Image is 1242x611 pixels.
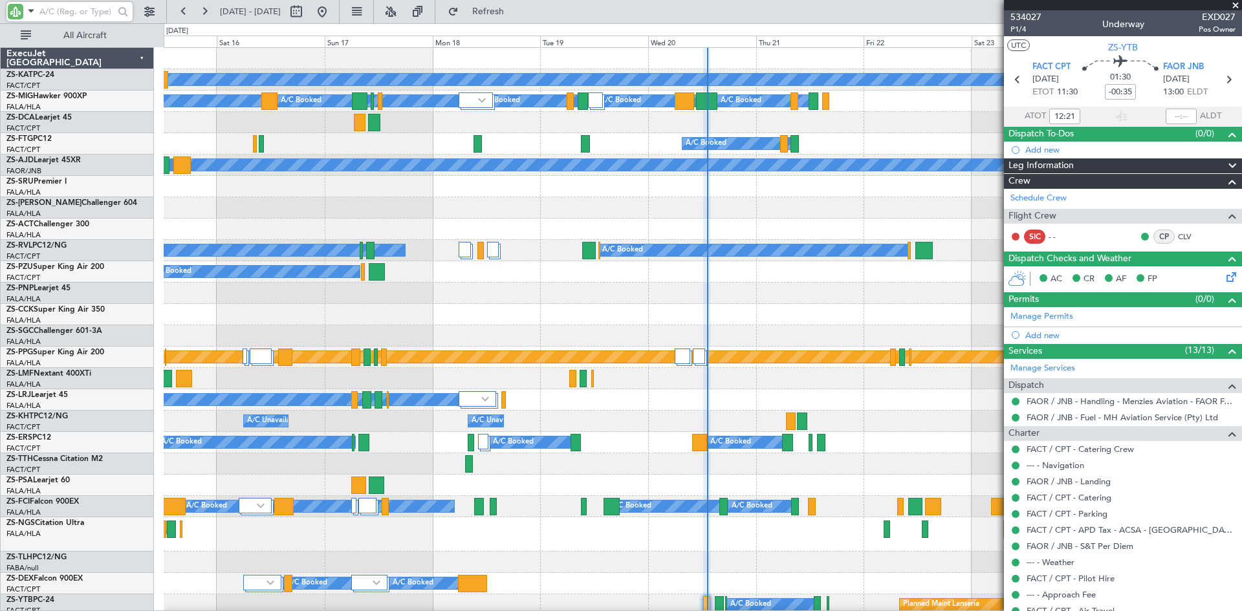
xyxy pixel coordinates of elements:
[6,508,41,517] a: FALA/HLA
[6,71,54,79] a: ZS-KATPC-24
[6,391,31,399] span: ZS-LRJ
[864,36,972,47] div: Fri 22
[1027,492,1111,503] a: FACT / CPT - Catering
[1027,508,1107,519] a: FACT / CPT - Parking
[217,36,325,47] div: Sat 16
[393,573,433,593] div: A/C Booked
[220,6,281,17] span: [DATE] - [DATE]
[6,102,41,112] a: FALA/HLA
[6,284,71,292] a: ZS-PNPLearjet 45
[1166,109,1197,124] input: --:--
[493,433,534,452] div: A/C Booked
[6,135,52,143] a: ZS-FTGPC12
[972,36,1080,47] div: Sat 23
[1200,110,1221,123] span: ALDT
[1084,273,1095,286] span: CR
[6,252,40,261] a: FACT/CPT
[1032,86,1054,99] span: ETOT
[1027,573,1115,584] a: FACT / CPT - Pilot Hire
[6,596,33,604] span: ZS-YTB
[6,156,81,164] a: ZS-AJDLearjet 45XR
[6,114,35,122] span: ZS-DCA
[325,36,433,47] div: Sun 17
[1178,231,1207,242] a: CLV
[6,422,40,432] a: FACT/CPT
[6,242,67,250] a: ZS-RVLPC12/NG
[721,91,761,111] div: A/C Booked
[6,284,34,292] span: ZS-PNP
[14,25,140,46] button: All Aircraft
[6,178,67,186] a: ZS-SRUPremier I
[1163,61,1204,74] span: FAOR JNB
[6,316,41,325] a: FALA/HLA
[611,497,651,516] div: A/C Booked
[1008,426,1040,441] span: Charter
[6,553,67,561] a: ZS-TLHPC12/NG
[34,31,136,40] span: All Aircraft
[6,188,41,197] a: FALA/HLA
[6,477,70,484] a: ZS-PSALearjet 60
[6,498,30,506] span: ZS-FCI
[433,36,541,47] div: Mon 18
[1187,86,1208,99] span: ELDT
[373,580,380,585] img: arrow-gray.svg
[6,306,105,314] a: ZS-CCKSuper King Air 350
[1027,476,1111,487] a: FAOR / JNB - Landing
[6,145,40,155] a: FACT/CPT
[6,498,79,506] a: ZS-FCIFalcon 900EX
[1008,252,1131,266] span: Dispatch Checks and Weather
[186,497,227,516] div: A/C Booked
[6,230,41,240] a: FALA/HLA
[756,36,864,47] div: Thu 21
[1008,344,1042,359] span: Services
[1148,273,1157,286] span: FP
[6,444,40,453] a: FACT/CPT
[1008,292,1039,307] span: Permits
[1010,362,1075,375] a: Manage Services
[1199,24,1236,35] span: Pos Owner
[1010,10,1041,24] span: 534027
[6,327,102,335] a: ZS-SGCChallenger 601-3A
[6,584,40,594] a: FACT/CPT
[1199,10,1236,24] span: EXD027
[472,411,525,431] div: A/C Unavailable
[6,563,39,573] a: FABA/null
[648,36,756,47] div: Wed 20
[732,497,772,516] div: A/C Booked
[6,199,82,207] span: ZS-[PERSON_NAME]
[602,241,643,260] div: A/C Booked
[1027,412,1218,423] a: FAOR / JNB - Fuel - MH Aviation Service (Pty) Ltd
[6,519,84,527] a: ZS-NGSCitation Ultra
[6,519,35,527] span: ZS-NGS
[6,166,41,176] a: FAOR/JNB
[6,263,104,271] a: ZS-PZUSuper King Air 200
[6,337,41,347] a: FALA/HLA
[1027,524,1236,535] a: FACT / CPT - APD Tax - ACSA - [GEOGRAPHIC_DATA] International FACT / CPT
[6,273,40,283] a: FACT/CPT
[1027,541,1133,552] a: FAOR / JNB - S&T Per Diem
[6,465,40,475] a: FACT/CPT
[6,370,34,378] span: ZS-LMF
[6,477,33,484] span: ZS-PSA
[1195,292,1214,306] span: (0/0)
[6,220,89,228] a: ZS-ACTChallenger 300
[6,596,54,604] a: ZS-YTBPC-24
[6,306,34,314] span: ZS-CCK
[1008,209,1056,224] span: Flight Crew
[1008,158,1074,173] span: Leg Information
[6,553,32,561] span: ZS-TLH
[479,91,520,111] div: A/C Booked
[481,396,489,402] img: arrow-gray.svg
[1027,557,1074,568] a: --- - Weather
[1010,24,1041,35] span: P1/4
[6,455,103,463] a: ZS-TTHCessna Citation M2
[6,294,41,304] a: FALA/HLA
[6,575,83,583] a: ZS-DEXFalcon 900EX
[6,71,33,79] span: ZS-KAT
[1007,39,1030,51] button: UTC
[6,434,32,442] span: ZS-ERS
[1032,73,1059,86] span: [DATE]
[6,413,68,420] a: ZS-KHTPC12/NG
[6,263,33,271] span: ZS-PZU
[1195,127,1214,140] span: (0/0)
